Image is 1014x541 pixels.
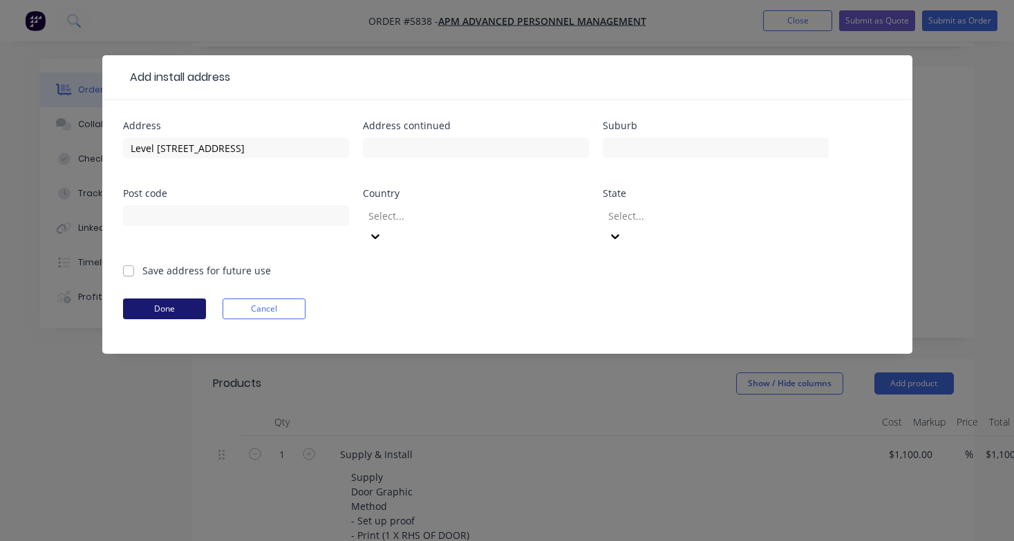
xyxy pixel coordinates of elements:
div: Add install address [123,69,230,86]
div: Country [363,189,589,198]
button: Cancel [223,298,306,319]
div: Suburb [603,121,829,131]
button: Done [123,298,206,319]
label: Save address for future use [142,263,271,278]
div: Post code [123,189,349,198]
div: Address [123,121,349,131]
div: State [603,189,829,198]
div: Address continued [363,121,589,131]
